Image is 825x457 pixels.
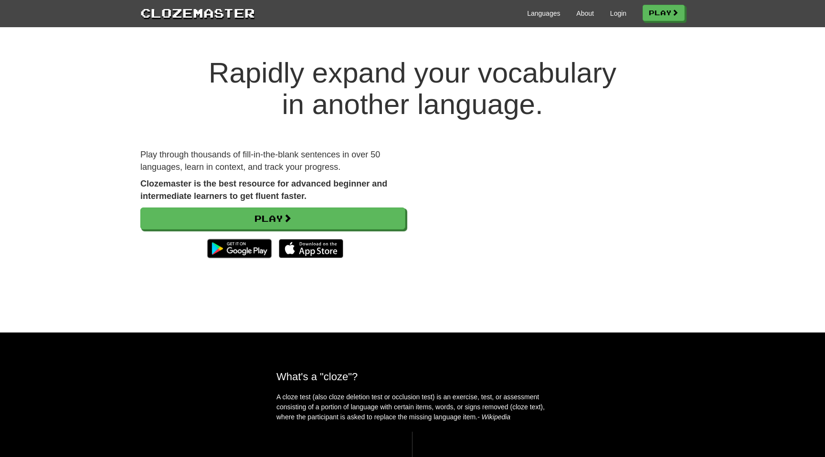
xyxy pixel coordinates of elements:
a: Play [140,208,405,229]
a: Languages [527,9,560,18]
em: - Wikipedia [477,413,510,421]
img: Download_on_the_App_Store_Badge_US-UK_135x40-25178aeef6eb6b83b96f5f2d004eda3bffbb37122de64afbaef7... [279,239,343,258]
p: A cloze test (also cloze deletion test or occlusion test) is an exercise, test, or assessment con... [276,392,549,422]
p: Play through thousands of fill-in-the-blank sentences in over 50 languages, learn in context, and... [140,149,405,173]
a: Clozemaster [140,4,255,21]
strong: Clozemaster is the best resource for advanced beginner and intermediate learners to get fluent fa... [140,179,387,201]
a: Login [610,9,626,18]
a: Play [643,5,685,21]
a: About [576,9,594,18]
h2: What's a "cloze"? [276,371,549,383]
img: Get it on Google Play [202,234,276,263]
